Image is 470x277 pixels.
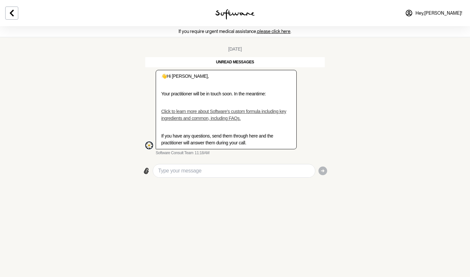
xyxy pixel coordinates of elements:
[257,29,290,34] a: please click here
[145,57,325,68] div: unread messages
[145,141,153,149] div: Software Consult Team
[161,73,291,80] p: Hi [PERSON_NAME],
[161,73,167,79] span: 👋
[401,5,466,21] a: Hey,[PERSON_NAME]!
[156,151,193,156] span: Software Consult Team
[195,151,209,156] time: 2025-08-08T01:18:14.825Z
[161,133,291,146] p: If you have any questions, send them through here and the practitioner will answer them during yo...
[8,29,462,34] p: If you require urgent medical assistance, .
[161,109,286,121] a: Click to learn more about Software’s custom formula including key ingredients and common, includi...
[145,141,153,149] img: S
[415,10,462,16] span: Hey, [PERSON_NAME] !
[161,90,291,97] p: Your practitioner will be in touch soon. In the meantime:
[228,46,242,52] div: [DATE]
[215,9,255,20] img: software logo
[158,167,310,175] textarea: Type your message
